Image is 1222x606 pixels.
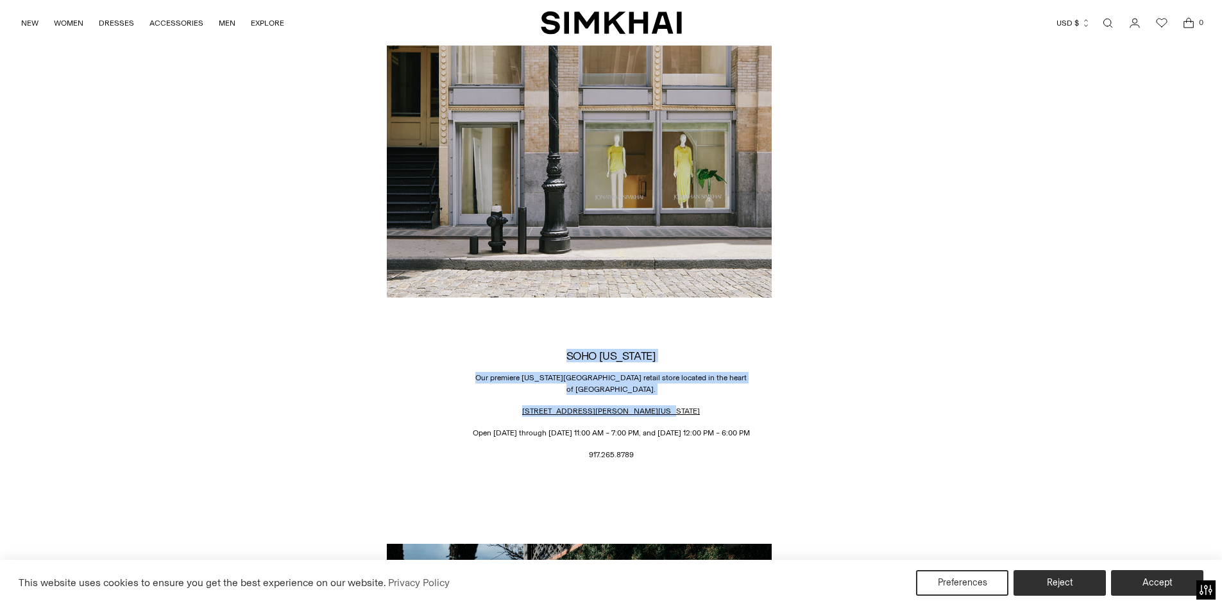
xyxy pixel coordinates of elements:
a: Open search modal [1095,10,1121,36]
img: JS_SOHO_STORE_01B_600x600.jpg [387,1,772,298]
a: Go to the account page [1122,10,1148,36]
span: This website uses cookies to ensure you get the best experience on our website. [19,577,386,589]
a: Open cart modal [1176,10,1201,36]
a: DRESSES [99,9,134,37]
a: SIMKHAI [541,10,682,35]
a: ACCESSORIES [149,9,203,37]
a: Wishlist [1149,10,1175,36]
h2: SOHO [US_STATE] [387,349,836,362]
a: Privacy Policy (opens in a new tab) [386,573,452,593]
a: [STREET_ADDRESS][PERSON_NAME][US_STATE] [522,407,700,416]
p: Open [DATE] through [DATE] 11:00 AM – 7:00 PM, and [DATE] 12:00 PM – 6:00 PM [387,427,836,439]
a: NEW [21,9,38,37]
button: Preferences [916,570,1008,596]
p: 917.265.8789 [387,449,836,460]
a: WOMEN [54,9,83,37]
button: Accept [1111,570,1203,596]
a: MEN [219,9,235,37]
span: 0 [1195,17,1207,28]
button: Reject [1014,570,1106,596]
p: Our premiere [US_STATE][GEOGRAPHIC_DATA] retail store located in the heart of [GEOGRAPHIC_DATA]. [475,372,747,395]
button: USD $ [1057,9,1090,37]
a: EXPLORE [251,9,284,37]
